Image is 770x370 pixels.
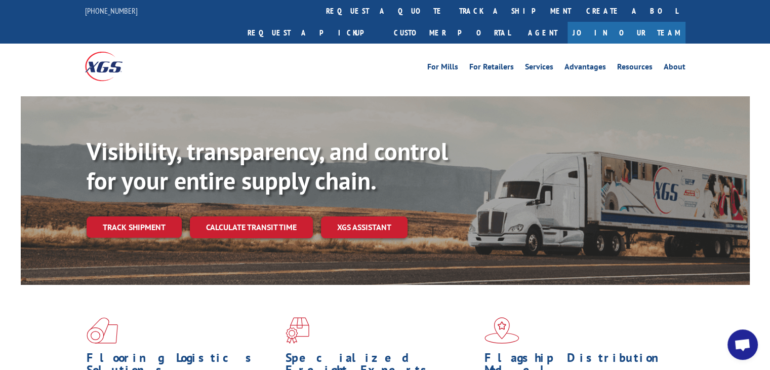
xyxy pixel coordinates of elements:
[664,63,685,74] a: About
[240,22,386,44] a: Request a pickup
[386,22,518,44] a: Customer Portal
[617,63,653,74] a: Resources
[564,63,606,74] a: Advantages
[518,22,568,44] a: Agent
[484,317,519,344] img: xgs-icon-flagship-distribution-model-red
[190,216,313,238] a: Calculate transit time
[85,6,138,16] a: [PHONE_NUMBER]
[727,329,758,360] a: Open chat
[286,317,309,344] img: xgs-icon-focused-on-flooring-red
[87,216,182,238] a: Track shipment
[469,63,514,74] a: For Retailers
[87,135,448,196] b: Visibility, transparency, and control for your entire supply chain.
[568,22,685,44] a: Join Our Team
[321,216,408,238] a: XGS ASSISTANT
[87,317,118,344] img: xgs-icon-total-supply-chain-intelligence-red
[427,63,458,74] a: For Mills
[525,63,553,74] a: Services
